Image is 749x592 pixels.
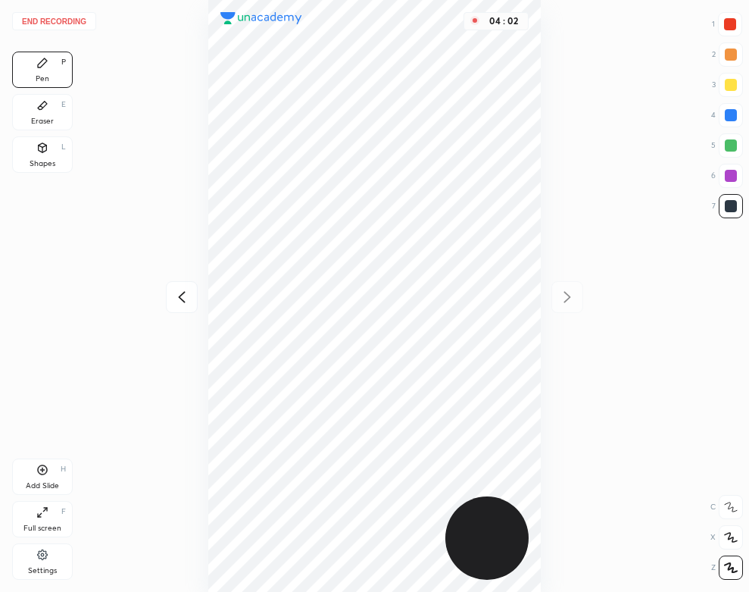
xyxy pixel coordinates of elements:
div: 04 : 02 [485,16,522,27]
div: E [61,101,66,108]
div: Shapes [30,160,55,168]
div: Eraser [31,117,54,125]
div: 6 [711,164,743,188]
div: Add Slide [26,482,59,490]
div: P [61,58,66,66]
div: 1 [712,12,742,36]
div: C [710,495,743,519]
div: L [61,143,66,151]
div: 3 [712,73,743,97]
div: Z [711,556,743,580]
div: 4 [711,103,743,127]
div: X [710,525,743,550]
div: Pen [36,75,49,83]
div: Settings [28,567,57,575]
div: 2 [712,42,743,67]
div: F [61,508,66,515]
div: 5 [711,133,743,158]
div: Full screen [23,525,61,532]
img: logo.38c385cc.svg [220,12,302,24]
div: H [61,465,66,473]
button: End recording [12,12,96,30]
div: 7 [712,194,743,218]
